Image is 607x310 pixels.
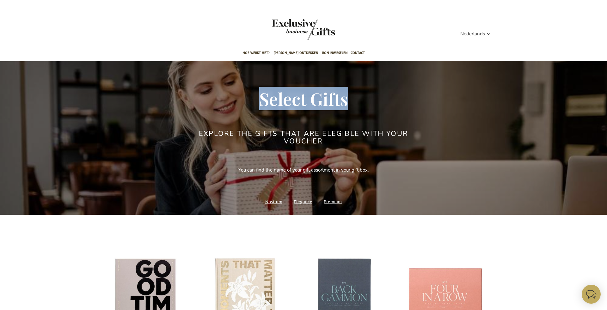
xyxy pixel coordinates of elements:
[274,46,318,60] span: [PERSON_NAME] ontdekken
[324,198,342,206] a: Premium
[265,198,282,206] a: Nostrum
[242,46,270,60] span: Hoe werkt het?
[185,130,422,145] h2: Explore the gifts that are elegible with your voucher
[294,198,312,206] a: Elegance
[351,46,365,60] span: Contact
[272,19,335,40] img: Exclusive Business gifts logo
[460,30,485,38] span: Nederlands
[322,46,347,60] span: Bon inwisselen
[259,87,348,110] span: Select Gifts
[272,19,303,40] a: store logo
[238,167,369,173] p: You can find the name of your gift assortment in your gift box.
[582,285,601,304] iframe: belco-activator-frame
[460,30,494,38] div: Nederlands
